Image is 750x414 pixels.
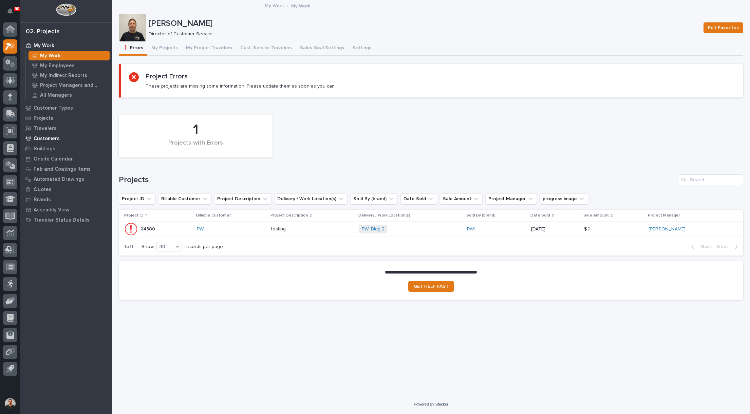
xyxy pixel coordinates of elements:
[20,133,112,144] a: Customers
[20,164,112,174] a: Fab and Coatings Items
[197,226,205,232] a: PWI
[686,244,714,250] button: Back
[15,6,19,11] p: 90
[140,225,156,232] p: 24380
[149,31,695,37] p: Director of Customer Service
[20,184,112,194] a: Quotes
[648,212,680,219] p: Project Manager
[20,194,112,205] a: Brands
[408,281,454,292] a: GET HELP FAST
[583,212,609,219] p: Sale Amount
[20,113,112,123] a: Projects
[40,53,61,59] p: My Work
[119,239,139,255] p: 1 of 1
[291,2,310,9] p: My Work
[40,73,87,79] p: My Indirect Reports
[56,3,76,16] img: Workspace Logo
[157,243,173,250] div: 30
[358,212,410,219] p: Delivery / Work Location(s)
[40,92,72,98] p: All Managers
[708,24,739,32] span: Edit Favorites
[414,402,448,406] a: Powered By Stacker
[440,193,483,204] button: Sale Amount
[3,4,17,18] button: Notifications
[130,121,261,138] div: 1
[20,123,112,133] a: Travelers
[124,212,144,219] p: Project ID
[20,154,112,164] a: Onsite Calendar
[20,103,112,113] a: Customer Types
[34,187,52,193] p: Quotes
[34,126,57,132] p: Travelers
[119,175,676,185] h1: Projects
[8,8,17,19] div: Notifications90
[714,244,743,250] button: Next
[34,156,73,162] p: Onsite Calendar
[40,63,75,69] p: My Employees
[40,82,107,89] p: Project Managers and Engineers
[20,40,112,51] a: My Work
[485,193,537,204] button: Project Manager
[20,215,112,225] a: Traveler Status Details
[34,43,54,49] p: My Work
[540,193,588,204] button: progress image
[26,80,112,90] a: Project Managers and Engineers
[679,174,743,185] input: Search
[196,212,231,219] p: Billable Customer
[182,41,236,56] button: My Project Travelers
[265,1,284,9] a: My Work
[271,225,287,232] p: testing
[26,28,60,36] div: 02. Projects
[400,193,437,204] button: Date Sold
[119,222,743,237] tr: 2438024380 PWI testingtesting PWI Bldg 2 PWI [DATE]$ 0$ 0 [PERSON_NAME]
[26,61,112,70] a: My Employees
[119,41,147,56] button: ❗ Errors
[26,51,112,60] a: My Work
[130,139,261,154] div: Projects with Errors
[20,205,112,215] a: Assembly View
[236,41,296,56] button: Cust. Service Travelers
[362,226,385,232] a: PWI Bldg 2
[584,225,592,232] p: $ 0
[34,115,53,121] p: Projects
[296,41,348,56] button: Sales Goal Settings
[274,193,348,204] button: Delivery / Work Location(s)
[704,22,743,33] button: Edit Favorites
[414,284,449,289] span: GET HELP FAST
[146,83,336,89] p: These projects are missing some information. Please update them as soon as you can.
[649,226,686,232] a: [PERSON_NAME]
[26,71,112,80] a: My Indirect Reports
[26,90,112,100] a: All Managers
[158,193,211,204] button: Billable Customer
[531,226,579,232] p: [DATE]
[142,244,154,250] p: Show
[34,207,69,213] p: Assembly View
[146,72,188,80] h2: Project Errors
[185,244,223,250] p: records per page
[149,19,698,29] p: [PERSON_NAME]
[270,212,308,219] p: Project Description
[34,105,73,111] p: Customer Types
[20,174,112,184] a: Automated Drawings
[530,212,550,219] p: Date Sold
[34,197,51,203] p: Brands
[119,193,155,204] button: Project ID
[20,144,112,154] a: Buildings
[34,146,55,152] p: Buildings
[34,166,91,172] p: Fab and Coatings Items
[214,193,271,204] button: Project Description
[466,212,495,219] p: Sold By (brand)
[3,396,17,411] button: users-avatar
[34,217,90,223] p: Traveler Status Details
[348,41,375,56] button: Settings
[34,176,84,183] p: Automated Drawings
[34,136,60,142] p: Customers
[697,244,712,250] span: Back
[717,244,732,250] span: Next
[350,193,398,204] button: Sold By (brand)
[467,226,475,232] a: PWI
[147,41,182,56] button: My Projects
